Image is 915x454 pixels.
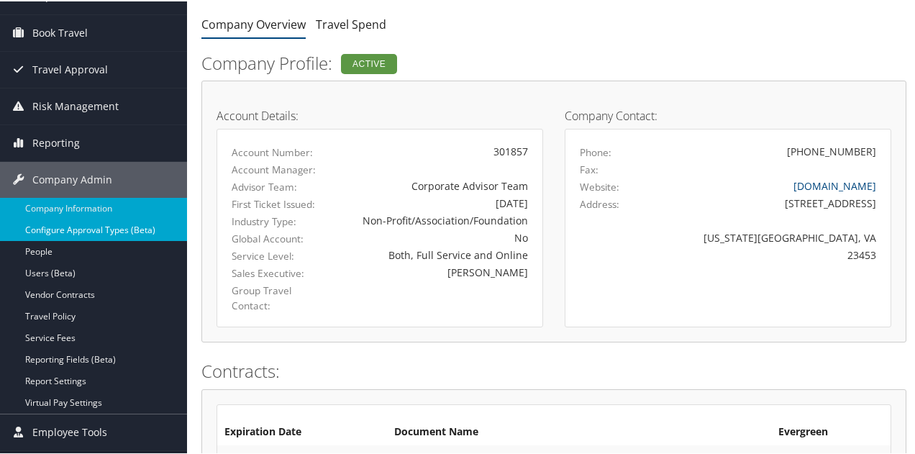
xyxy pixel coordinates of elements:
[580,196,619,210] label: Address:
[232,178,316,193] label: Advisor Team:
[32,50,108,86] span: Travel Approval
[232,282,316,312] label: Group Travel Contact:
[771,418,891,444] th: Evergreen
[337,177,528,192] div: Corporate Advisor Team
[201,50,664,74] h2: Company Profile:
[565,109,891,120] h4: Company Contact:
[580,178,619,193] label: Website:
[32,160,112,196] span: Company Admin
[32,124,80,160] span: Reporting
[337,246,528,261] div: Both, Full Service and Online
[232,161,316,176] label: Account Manager:
[337,263,528,278] div: [PERSON_NAME]
[337,194,528,209] div: [DATE]
[32,14,88,50] span: Book Travel
[201,358,906,382] h2: Contracts:
[32,413,107,449] span: Employee Tools
[217,418,387,444] th: Expiration Date
[660,194,877,209] div: [STREET_ADDRESS]
[337,229,528,244] div: No
[316,15,386,31] a: Travel Spend
[32,87,119,123] span: Risk Management
[580,161,598,176] label: Fax:
[232,144,316,158] label: Account Number:
[201,15,306,31] a: Company Overview
[787,142,876,158] div: [PHONE_NUMBER]
[232,213,316,227] label: Industry Type:
[580,144,611,158] label: Phone:
[217,109,543,120] h4: Account Details:
[341,53,397,73] div: Active
[337,142,528,158] div: 301857
[793,178,876,191] a: [DOMAIN_NAME]
[232,196,316,210] label: First Ticket Issued:
[660,246,877,261] div: 23453
[232,265,316,279] label: Sales Executive:
[232,230,316,245] label: Global Account:
[337,212,528,227] div: Non-Profit/Association/Foundation
[232,248,316,262] label: Service Level:
[660,229,877,244] div: [US_STATE][GEOGRAPHIC_DATA], VA
[387,418,771,444] th: Document Name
